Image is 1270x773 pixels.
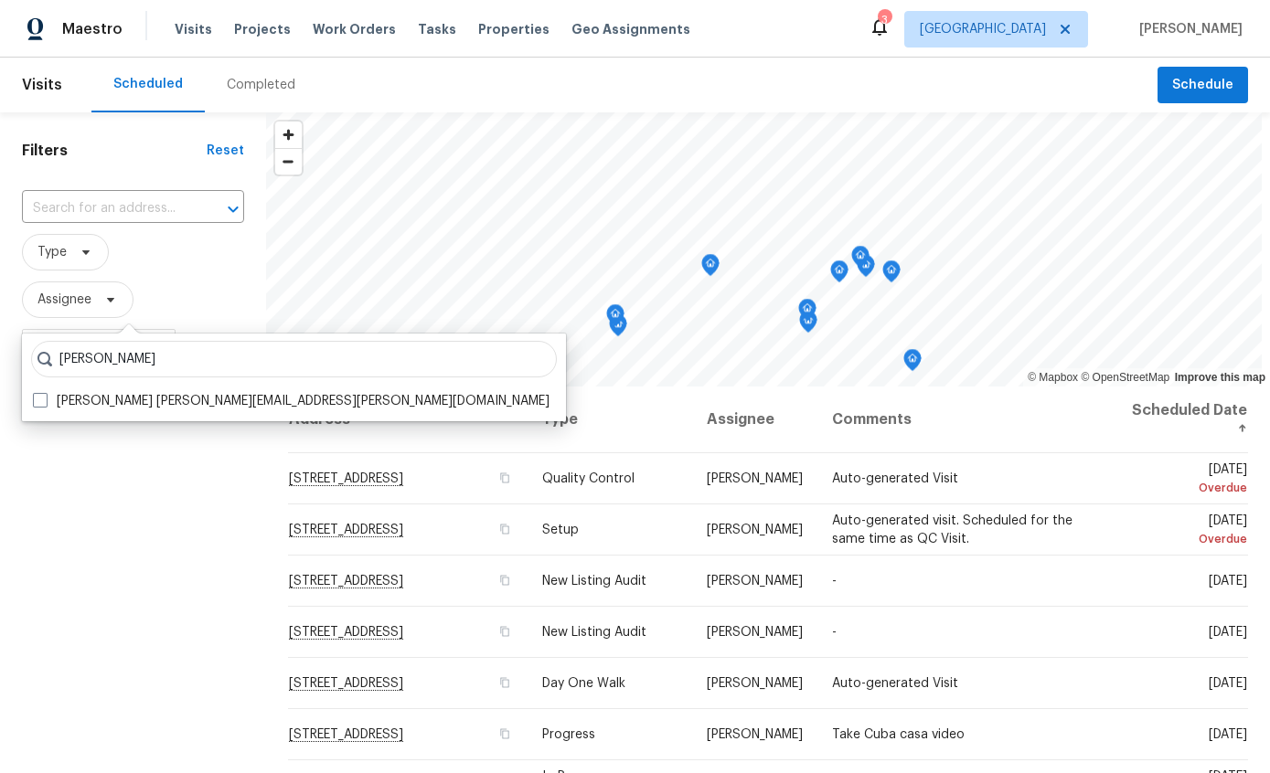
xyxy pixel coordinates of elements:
[903,349,922,377] div: Map marker
[1105,386,1248,453] th: Scheduled Date ↑
[857,255,875,283] div: Map marker
[1209,728,1247,741] span: [DATE]
[1081,371,1169,384] a: OpenStreetMap
[707,575,803,588] span: [PERSON_NAME]
[266,112,1262,386] canvas: Map
[571,20,690,38] span: Geo Assignments
[1175,371,1265,384] a: Improve this map
[701,254,720,282] div: Map marker
[528,386,692,453] th: Type
[542,575,646,588] span: New Listing Audit
[37,243,67,261] span: Type
[799,311,817,339] div: Map marker
[496,470,513,486] button: Copy Address
[275,122,302,148] button: Zoom in
[478,20,550,38] span: Properties
[830,260,848,289] div: Map marker
[882,260,901,289] div: Map marker
[609,314,627,343] div: Map marker
[707,524,803,536] span: [PERSON_NAME]
[227,76,295,94] div: Completed
[542,626,646,639] span: New Listing Audit
[275,148,302,175] button: Zoom out
[496,572,513,588] button: Copy Address
[313,20,396,38] span: Work Orders
[1209,575,1247,588] span: [DATE]
[1209,626,1247,639] span: [DATE]
[832,575,837,588] span: -
[920,20,1046,38] span: [GEOGRAPHIC_DATA]
[832,472,958,485] span: Auto-generated Visit
[220,196,246,222] button: Open
[22,142,207,160] h1: Filters
[496,725,513,742] button: Copy Address
[851,246,870,274] div: Map marker
[542,524,579,536] span: Setup
[878,11,891,29] div: 3
[707,626,803,639] span: [PERSON_NAME]
[707,677,803,690] span: [PERSON_NAME]
[1158,67,1248,104] button: Schedule
[33,392,550,410] label: [PERSON_NAME] [PERSON_NAME][EMAIL_ADDRESS][PERSON_NAME][DOMAIN_NAME]
[832,626,837,639] span: -
[496,674,513,691] button: Copy Address
[832,728,965,741] span: Take Cuba casa video
[1120,530,1247,548] div: Overdue
[62,20,123,38] span: Maestro
[1120,514,1247,548] span: [DATE]
[1120,463,1247,497] span: [DATE]
[207,142,244,160] div: Reset
[832,514,1073,545] span: Auto-generated visit. Scheduled for the same time as QC Visit.
[817,386,1105,453] th: Comments
[542,677,625,690] span: Day One Walk
[22,65,62,105] span: Visits
[707,472,803,485] span: [PERSON_NAME]
[113,75,183,93] div: Scheduled
[1132,20,1243,38] span: [PERSON_NAME]
[496,521,513,537] button: Copy Address
[418,23,456,36] span: Tasks
[542,728,595,741] span: Progress
[1028,371,1078,384] a: Mapbox
[692,386,817,453] th: Assignee
[542,472,635,485] span: Quality Control
[1120,479,1247,497] div: Overdue
[606,304,624,333] div: Map marker
[234,20,291,38] span: Projects
[832,677,958,690] span: Auto-generated Visit
[275,149,302,175] span: Zoom out
[175,20,212,38] span: Visits
[707,728,803,741] span: [PERSON_NAME]
[37,291,91,309] span: Assignee
[798,299,816,327] div: Map marker
[1209,677,1247,690] span: [DATE]
[22,195,193,223] input: Search for an address...
[496,623,513,640] button: Copy Address
[1172,74,1233,97] span: Schedule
